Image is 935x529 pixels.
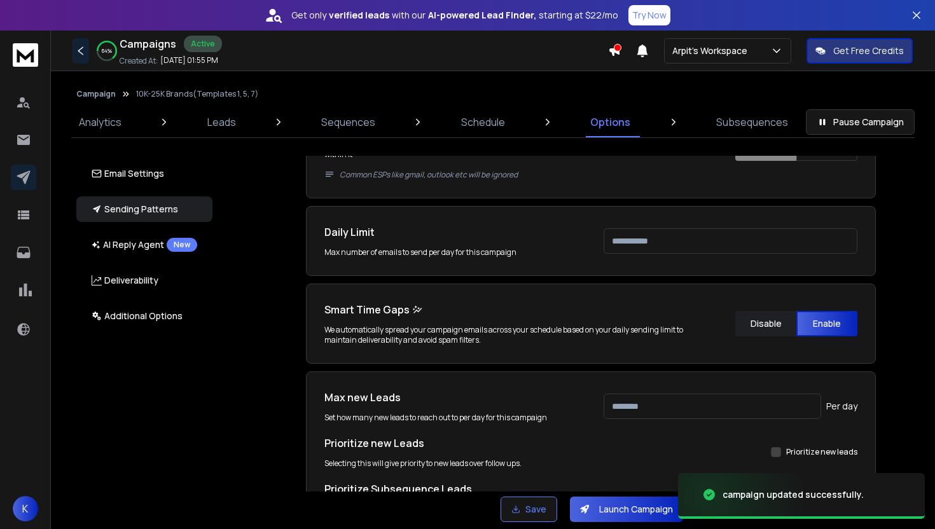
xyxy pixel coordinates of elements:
button: K [13,496,38,521]
p: [DATE] 01:55 PM [160,55,218,65]
img: logo [13,43,38,67]
button: Pause Campaign [806,109,915,135]
p: 64 % [102,47,112,55]
strong: verified leads [329,9,389,22]
p: Get Free Credits [833,45,904,57]
a: Options [583,107,638,137]
button: Email Settings [76,161,212,186]
div: Active [184,36,222,52]
p: Email Settings [92,167,164,180]
button: Campaign [76,89,116,99]
p: Arpit's Workspace [672,45,752,57]
p: Common ESPs like gmail, outlook etc will be ignored [340,170,578,180]
p: Analytics [79,114,121,130]
p: Leads [207,114,236,130]
p: Get only with our starting at $22/mo [291,9,618,22]
p: 10K-25K Brands(Templates 1, 5, 7) [136,89,258,99]
button: Get Free Credits [807,38,913,64]
a: Analytics [71,107,129,137]
h1: Campaigns [120,36,176,52]
div: campaign updated successfully. [723,488,864,501]
p: Created At: [120,56,158,66]
a: Sequences [314,107,383,137]
strong: AI-powered Lead Finder, [428,9,536,22]
p: Subsequences [716,114,788,130]
p: Sequences [321,114,375,130]
p: Options [590,114,630,130]
p: Schedule [461,114,505,130]
a: Leads [200,107,244,137]
a: Subsequences [709,107,796,137]
p: Try Now [632,9,667,22]
button: Try Now [628,5,670,25]
a: Schedule [454,107,513,137]
p: Stop sending emails to a domain after receiving a reply from any lead within it [324,139,578,180]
